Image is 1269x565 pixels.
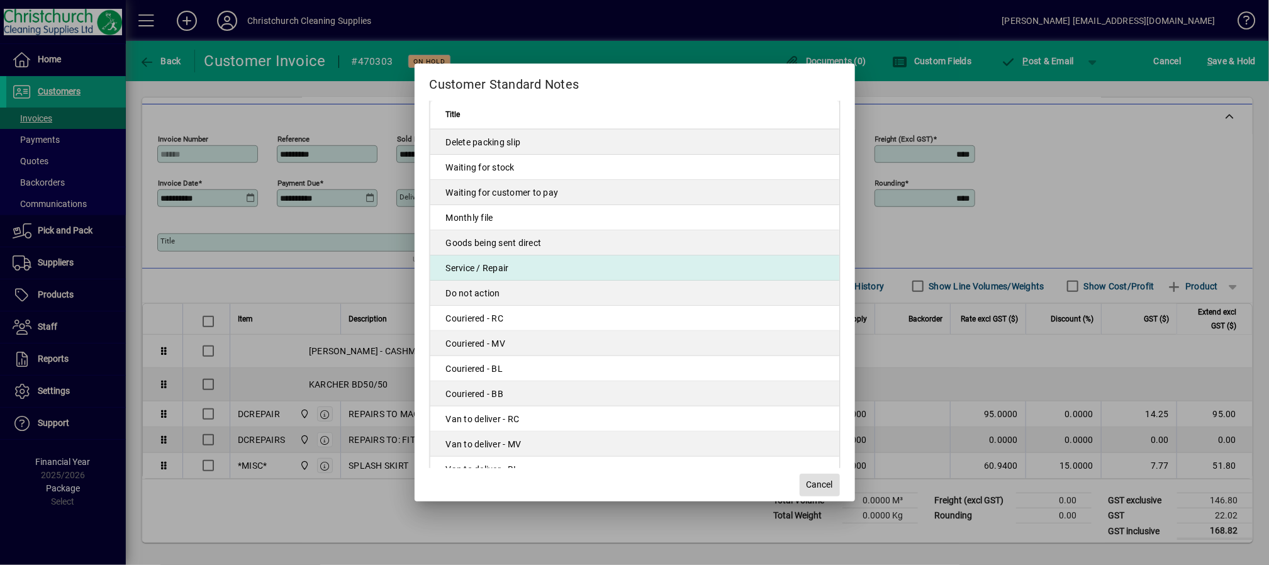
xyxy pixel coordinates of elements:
[415,64,855,100] h2: Customer Standard Notes
[430,230,839,255] td: Goods being sent direct
[430,255,839,281] td: Service / Repair
[800,474,840,496] button: Cancel
[430,155,839,180] td: Waiting for stock
[430,130,839,155] td: Delete packing slip
[430,381,839,406] td: Couriered - BB
[430,205,839,230] td: Monthly file
[430,406,839,432] td: Van to deliver - RC
[430,331,839,356] td: Couriered - MV
[807,478,833,491] span: Cancel
[430,356,839,381] td: Couriered - BL
[430,306,839,331] td: Couriered - RC
[430,180,839,205] td: Waiting for customer to pay
[430,432,839,457] td: Van to deliver - MV
[430,281,839,306] td: Do not action
[446,108,461,121] span: Title
[430,457,839,482] td: Van to deliver - BL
